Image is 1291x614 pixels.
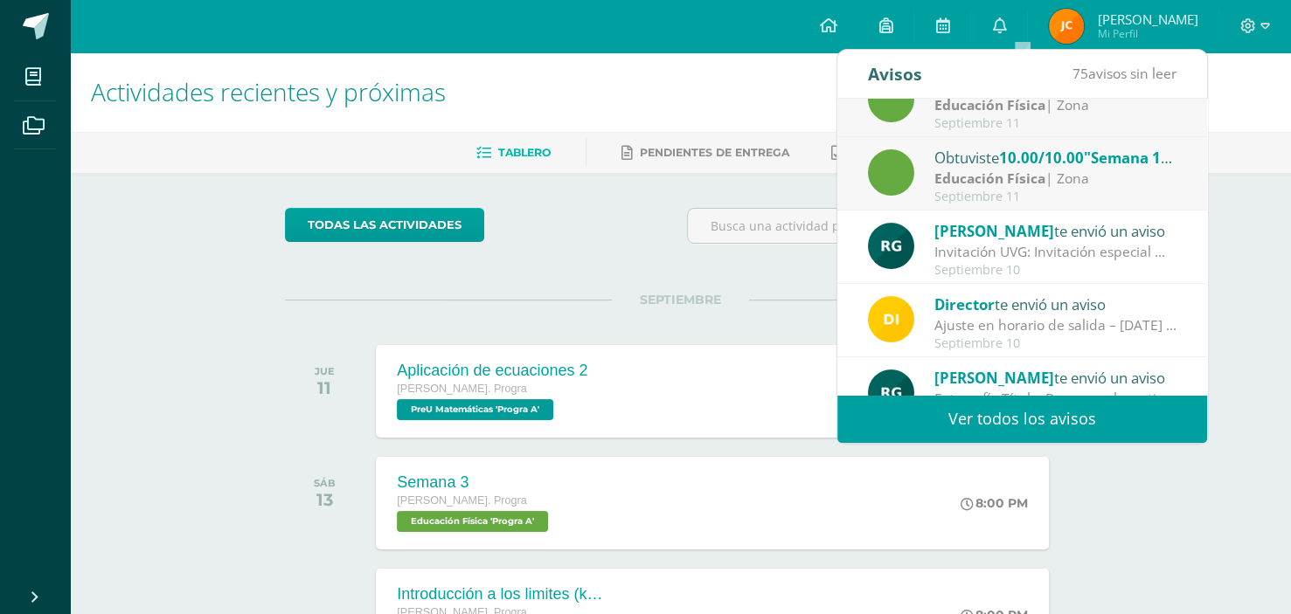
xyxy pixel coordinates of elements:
div: Semana 3 [397,473,552,492]
span: [PERSON_NAME]. Progra [397,494,526,507]
div: te envió un aviso [934,219,1177,242]
span: [PERSON_NAME] [934,368,1054,388]
div: Septiembre 10 [934,336,1177,351]
strong: Educación Física [934,169,1045,188]
a: Ver todos los avisos [837,395,1207,443]
div: Fotografía Título: Buena noche estimados estudiantes, espero que se encuentren bien. Les recuerdo... [934,389,1177,409]
img: 24ef3269677dd7dd963c57b86ff4a022.png [868,369,914,416]
div: Aplicación de ecuaciones 2 [397,362,587,380]
span: avisos sin leer [1072,64,1176,83]
a: Tablero [476,139,551,167]
div: Septiembre 11 [934,190,1177,204]
span: Educación Física 'Progra A' [397,511,548,532]
div: te envió un aviso [934,293,1177,315]
span: 75 [1072,64,1088,83]
div: Introducción a los limites (khan) [397,585,607,604]
span: Director [934,294,995,314]
strong: Educación Física [934,95,1045,114]
span: [PERSON_NAME] [1097,10,1197,28]
div: | Zona [934,95,1177,115]
img: 9bd341580e279813e401deef32537bc8.png [1049,9,1084,44]
img: 24ef3269677dd7dd963c57b86ff4a022.png [868,223,914,269]
span: Mi Perfil [1097,26,1197,41]
div: 11 [315,377,335,398]
div: Septiembre 10 [934,263,1177,278]
div: Septiembre 11 [934,116,1177,131]
span: Pendientes de entrega [640,146,789,159]
a: Pendientes de entrega [621,139,789,167]
span: 10.00/10.00 [999,148,1084,168]
a: todas las Actividades [285,208,484,242]
span: Actividades recientes y próximas [91,75,446,108]
div: SÁB [314,477,336,489]
span: [PERSON_NAME]. Progra [397,383,526,395]
div: 13 [314,489,336,510]
div: JUE [315,365,335,377]
span: "Semana 1" [1084,148,1172,168]
div: Invitación UVG: Invitación especial ✨ El programa Mujeres en Ingeniería – Virtual de la Universid... [934,242,1177,262]
span: SEPTIEMBRE [612,292,749,307]
div: Obtuviste en [934,146,1177,169]
input: Busca una actividad próxima aquí... [688,209,1075,243]
span: [PERSON_NAME] [934,221,1054,241]
div: 8:00 PM [961,495,1028,511]
div: | Zona [934,169,1177,189]
span: PreU Matemáticas 'Progra A' [397,399,553,420]
div: te envió un aviso [934,366,1177,389]
a: Entregadas [831,139,927,167]
div: Avisos [868,50,922,98]
img: f0b35651ae50ff9c693c4cbd3f40c4bb.png [868,296,914,342]
span: Tablero [498,146,551,159]
div: Ajuste en horario de salida – 12 de septiembre : Estimados Padres de Familia, Debido a las activi... [934,315,1177,335]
